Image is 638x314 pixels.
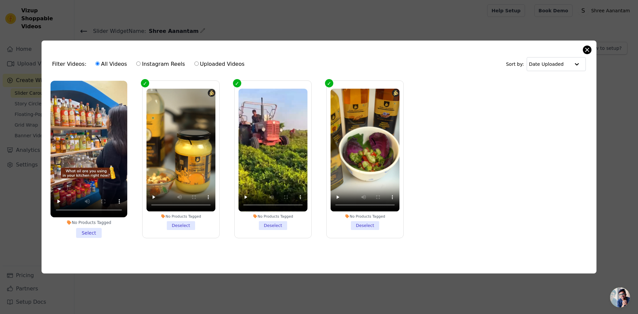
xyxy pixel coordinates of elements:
a: Open chat [610,287,630,307]
div: No Products Tagged [331,214,400,219]
label: All Videos [95,60,127,68]
label: Uploaded Videos [194,60,245,68]
div: No Products Tagged [51,220,127,225]
div: No Products Tagged [238,214,307,219]
label: Instagram Reels [136,60,185,68]
div: No Products Tagged [146,214,215,219]
button: Close modal [583,46,591,54]
div: Filter Videos: [52,56,248,72]
div: Sort by: [506,57,586,71]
